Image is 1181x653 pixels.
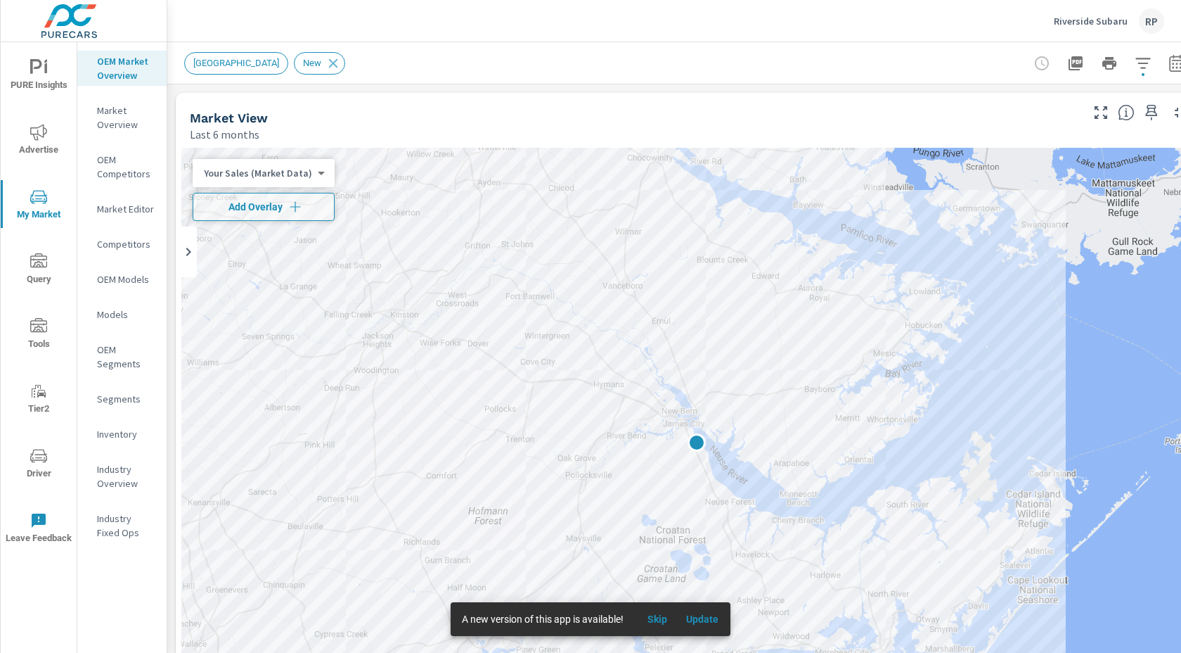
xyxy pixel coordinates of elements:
div: OEM Market Overview [77,51,167,86]
p: OEM Segments [97,343,155,371]
span: My Market [5,189,72,223]
p: Models [97,308,155,322]
span: Tier2 [5,383,72,417]
p: OEM Competitors [97,153,155,181]
span: Driver [5,448,72,482]
button: Update [680,608,725,630]
p: Riverside Subaru [1054,15,1128,27]
div: Your Sales (Market Data) [193,167,323,180]
div: Market Overview [77,100,167,135]
div: OEM Models [77,269,167,290]
p: Last 6 months [190,126,259,143]
button: Print Report [1095,49,1123,77]
div: OEM Segments [77,339,167,374]
div: OEM Competitors [77,149,167,184]
button: Skip [635,608,680,630]
h5: Market View [190,110,268,125]
button: Apply Filters [1129,49,1157,77]
span: PURE Insights [5,59,72,94]
div: Models [77,304,167,325]
p: OEM Models [97,272,155,286]
span: [GEOGRAPHIC_DATA] [185,58,288,68]
span: Advertise [5,124,72,158]
div: Industry Fixed Ops [77,508,167,543]
span: Add Overlay [199,200,328,214]
span: Leave Feedback [5,512,72,547]
div: Market Editor [77,198,167,220]
div: nav menu [1,42,77,560]
span: Find the biggest opportunities in your market for your inventory. Understand by postal code where... [1118,104,1135,121]
div: Industry Overview [77,459,167,494]
div: New [294,52,345,75]
p: Your Sales (Market Data) [204,167,312,179]
div: Segments [77,388,167,410]
p: Competitors [97,237,155,251]
span: Skip [640,613,674,626]
span: A new version of this app is available! [462,614,624,625]
button: Make Fullscreen [1090,101,1112,124]
span: Save this to your personalized report [1140,101,1163,124]
p: Industry Fixed Ops [97,512,155,540]
span: Query [5,253,72,288]
div: Inventory [77,424,167,445]
button: Add Overlay [193,193,335,221]
p: Market Editor [97,202,155,216]
div: Competitors [77,234,167,255]
button: "Export Report to PDF" [1061,49,1090,77]
p: Segments [97,392,155,406]
span: Tools [5,318,72,353]
span: New [295,58,330,68]
p: Market Overview [97,103,155,132]
div: RP [1139,8,1164,34]
p: Industry Overview [97,462,155,490]
span: Update [685,613,719,626]
p: Inventory [97,427,155,441]
p: OEM Market Overview [97,54,155,82]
